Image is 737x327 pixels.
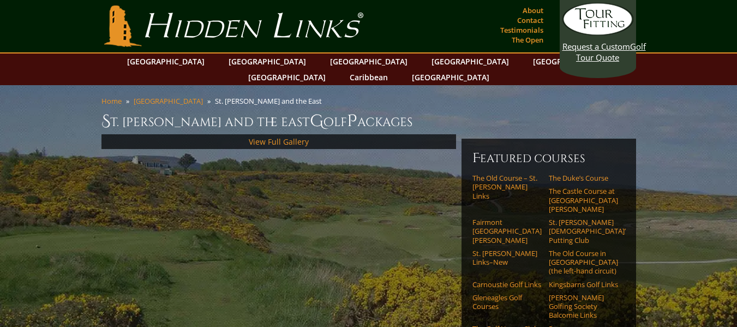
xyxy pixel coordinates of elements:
[325,53,413,69] a: [GEOGRAPHIC_DATA]
[514,13,546,28] a: Contact
[426,53,514,69] a: [GEOGRAPHIC_DATA]
[549,280,618,289] a: Kingsbarns Golf Links
[549,249,618,276] a: The Old Course in [GEOGRAPHIC_DATA] (the left-hand circuit)
[472,174,542,200] a: The Old Course – St. [PERSON_NAME] Links
[243,69,331,85] a: [GEOGRAPHIC_DATA]
[249,136,309,147] a: View Full Gallery
[215,96,326,106] li: St. [PERSON_NAME] and the East
[520,3,546,18] a: About
[122,53,210,69] a: [GEOGRAPHIC_DATA]
[528,53,616,69] a: [GEOGRAPHIC_DATA]
[310,110,323,132] span: G
[472,150,625,167] h6: Featured Courses
[472,280,542,289] a: Carnoustie Golf Links
[134,96,203,106] a: [GEOGRAPHIC_DATA]
[101,96,122,106] a: Home
[549,293,618,320] a: [PERSON_NAME] Golfing Society Balcomie Links
[406,69,495,85] a: [GEOGRAPHIC_DATA]
[347,110,357,132] span: P
[549,218,618,245] a: St. [PERSON_NAME] [DEMOGRAPHIC_DATA]’ Putting Club
[562,3,633,63] a: Request a CustomGolf Tour Quote
[549,187,618,213] a: The Castle Course at [GEOGRAPHIC_DATA][PERSON_NAME]
[344,69,393,85] a: Caribbean
[223,53,311,69] a: [GEOGRAPHIC_DATA]
[509,32,546,47] a: The Open
[498,22,546,38] a: Testimonials
[472,218,542,245] a: Fairmont [GEOGRAPHIC_DATA][PERSON_NAME]
[562,41,630,52] span: Request a Custom
[101,110,636,132] h1: St. [PERSON_NAME] and the East olf ackages
[472,249,542,267] a: St. [PERSON_NAME] Links–New
[472,293,542,311] a: Gleneagles Golf Courses
[549,174,618,182] a: The Duke’s Course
